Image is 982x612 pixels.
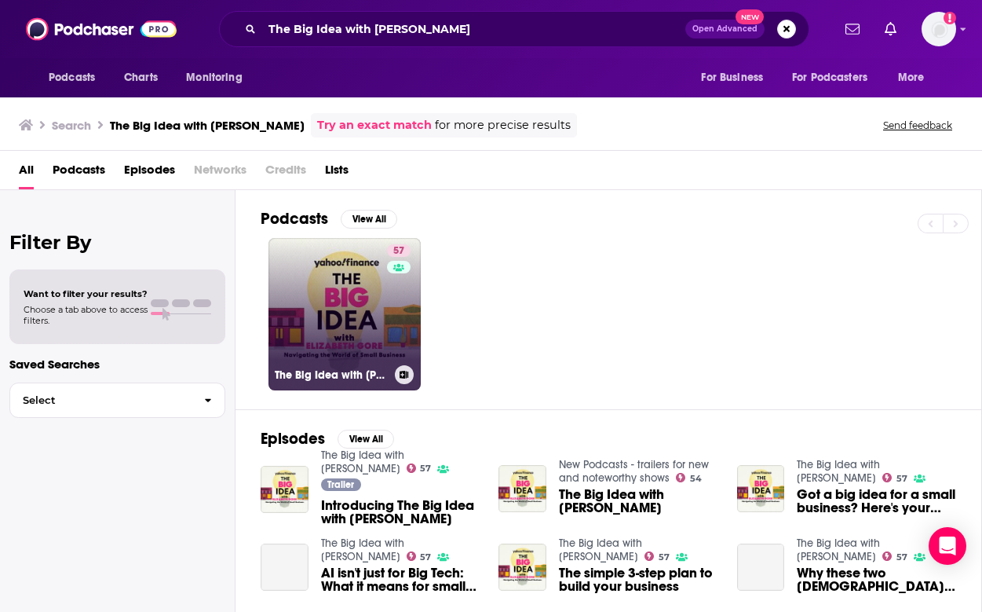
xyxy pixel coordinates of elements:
[797,566,956,593] a: Why these two female founders took a shot on the tequila market
[124,157,175,189] a: Episodes
[898,67,925,89] span: More
[559,488,718,515] a: The Big Idea with Elizabeth Gore
[896,554,907,561] span: 57
[393,244,404,259] span: 57
[261,209,328,229] h2: Podcasts
[261,466,308,514] img: Introducing The Big Idea with Elizabeth Gore
[261,209,397,229] a: PodcastsView All
[692,25,757,33] span: Open Advanced
[338,430,394,449] button: View All
[559,458,709,485] a: New Podcasts - trailers for new and noteworthy shows
[420,554,431,561] span: 57
[275,368,389,382] h3: The Big Idea with [PERSON_NAME]
[922,12,956,46] span: Logged in as cmand-c
[736,9,764,24] span: New
[659,554,670,561] span: 57
[387,244,411,257] a: 57
[498,544,546,592] img: The simple 3-step plan to build your business
[701,67,763,89] span: For Business
[498,465,546,513] img: The Big Idea with Elizabeth Gore
[690,63,783,93] button: open menu
[782,63,890,93] button: open menu
[175,63,262,93] button: open menu
[268,238,421,390] a: 57The Big Idea with [PERSON_NAME]
[878,119,957,132] button: Send feedback
[690,475,702,482] span: 54
[124,67,158,89] span: Charts
[944,12,956,24] svg: Add a profile image
[559,488,718,515] span: The Big Idea with [PERSON_NAME]
[685,20,765,38] button: Open AdvancedNew
[321,566,480,593] a: AI isn't just for Big Tech: What it means for small businesses
[407,552,432,561] a: 57
[9,231,225,254] h2: Filter By
[24,304,148,326] span: Choose a tab above to access filters.
[797,537,880,563] a: The Big Idea with Elizabeth Gore
[194,157,246,189] span: Networks
[797,458,880,485] a: The Big Idea with Elizabeth Gore
[9,357,225,372] p: Saved Searches
[321,537,404,563] a: The Big Idea with Elizabeth Gore
[676,473,702,482] a: 54
[797,566,956,593] span: Why these two [DEMOGRAPHIC_DATA] founders took a shot on the tequila market
[261,429,394,449] a: EpisodesView All
[922,12,956,46] img: User Profile
[321,499,480,526] a: Introducing The Big Idea with Elizabeth Gore
[110,118,305,133] h3: The Big Idea with [PERSON_NAME]
[929,527,966,565] div: Open Intercom Messenger
[53,157,105,189] a: Podcasts
[644,552,670,561] a: 57
[261,544,308,592] a: AI isn't just for Big Tech: What it means for small businesses
[559,566,718,593] a: The simple 3-step plan to build your business
[317,116,432,134] a: Try an exact match
[321,449,404,475] a: The Big Idea with Elizabeth Gore
[186,67,242,89] span: Monitoring
[219,11,809,47] div: Search podcasts, credits, & more...
[321,499,480,526] span: Introducing The Big Idea with [PERSON_NAME]
[896,475,907,482] span: 57
[559,537,642,563] a: The Big Idea with Elizabeth Gore
[737,465,785,513] img: Got a big idea for a small business? Here's your first step
[26,14,177,44] img: Podchaser - Follow, Share and Rate Podcasts
[114,63,167,93] a: Charts
[9,383,225,418] button: Select
[49,67,95,89] span: Podcasts
[839,16,866,42] a: Show notifications dropdown
[922,12,956,46] button: Show profile menu
[435,116,571,134] span: for more precise results
[341,210,397,229] button: View All
[737,544,785,592] a: Why these two female founders took a shot on the tequila market
[878,16,903,42] a: Show notifications dropdown
[261,429,325,449] h2: Episodes
[882,473,907,482] a: 57
[882,552,907,561] a: 57
[407,464,432,473] a: 57
[327,480,354,489] span: Trailer
[19,157,34,189] a: All
[265,157,306,189] span: Credits
[325,157,349,189] a: Lists
[24,288,148,299] span: Want to filter your results?
[262,16,685,42] input: Search podcasts, credits, & more...
[797,488,956,515] a: Got a big idea for a small business? Here's your first step
[52,118,91,133] h3: Search
[10,395,192,405] span: Select
[38,63,115,93] button: open menu
[887,63,944,93] button: open menu
[792,67,867,89] span: For Podcasters
[420,465,431,472] span: 57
